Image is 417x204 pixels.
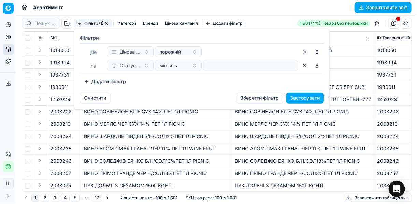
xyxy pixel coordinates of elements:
[91,63,96,69] span: та
[286,93,324,104] button: Застосувати
[119,49,141,55] span: Цінова кампанія
[80,93,111,104] button: Очистити
[159,62,177,69] span: містить
[90,49,97,55] span: Де
[80,76,130,87] button: Додати фільтр
[236,93,283,104] button: Зберегти фільтр
[80,35,324,41] label: Фiльтри
[119,62,141,69] span: Статус товару
[159,49,181,55] span: порожній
